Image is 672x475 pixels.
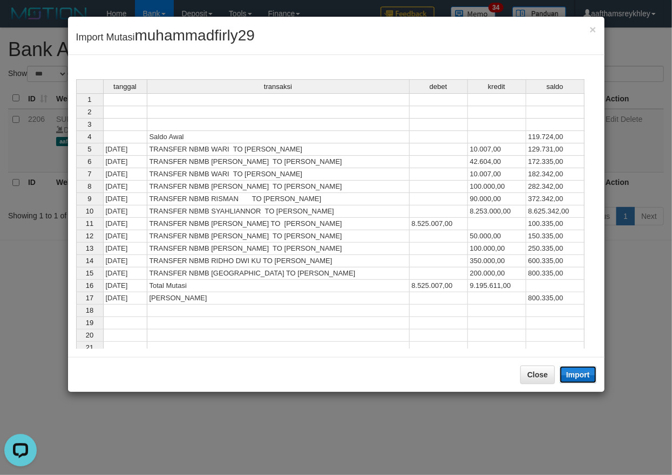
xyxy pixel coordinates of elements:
[526,168,585,181] td: 182.342,00
[526,193,585,205] td: 372.342,00
[135,27,255,44] span: muhammadfirly29
[103,243,147,255] td: [DATE]
[468,193,526,205] td: 90.000,00
[526,255,585,267] td: 600.335,00
[76,79,103,93] th: Select whole grid
[410,280,468,292] td: 8.525.007,00
[147,267,410,280] td: TRANSFER NBMB [GEOGRAPHIC_DATA] TO [PERSON_NAME]
[468,143,526,156] td: 10.007,00
[526,131,585,143] td: 119.724,00
[103,267,147,280] td: [DATE]
[147,292,410,305] td: [PERSON_NAME]
[103,255,147,267] td: [DATE]
[468,280,526,292] td: 9.195.611,00
[546,83,563,91] span: saldo
[147,205,410,218] td: TRANSFER NBMB SYAHLIANNOR TO [PERSON_NAME]
[468,230,526,243] td: 50.000,00
[526,230,585,243] td: 150.335,00
[560,366,596,383] button: Import
[410,218,468,230] td: 8.525.007,00
[86,281,93,290] span: 16
[76,32,255,43] span: Import Mutasi
[147,218,410,230] td: TRANSFER NBMB [PERSON_NAME] TO [PERSON_NAME]
[86,331,93,339] span: 20
[103,143,147,156] td: [DATE]
[86,244,93,252] span: 13
[87,195,91,203] span: 9
[468,255,526,267] td: 350.000,00
[589,24,596,35] button: Close
[103,156,147,168] td: [DATE]
[147,143,410,156] td: TRANSFER NBMB WARI TO [PERSON_NAME]
[526,205,585,218] td: 8.625.342,00
[147,280,410,292] td: Total Mutasi
[86,257,93,265] span: 14
[526,292,585,305] td: 800.335,00
[87,133,91,141] span: 4
[147,168,410,181] td: TRANSFER NBMB WARI TO [PERSON_NAME]
[86,306,93,314] span: 18
[468,267,526,280] td: 200.000,00
[468,156,526,168] td: 42.604,00
[526,218,585,230] td: 100.335,00
[103,292,147,305] td: [DATE]
[526,243,585,255] td: 250.335,00
[4,4,37,37] button: Open LiveChat chat widget
[87,157,91,166] span: 6
[103,280,147,292] td: [DATE]
[526,267,585,280] td: 800.335,00
[86,343,93,352] span: 21
[147,156,410,168] td: TRANSFER NBMB [PERSON_NAME] TO [PERSON_NAME]
[520,366,555,384] button: Close
[468,181,526,193] td: 100.000,00
[103,230,147,243] td: [DATE]
[147,131,410,143] td: Saldo Awal
[468,243,526,255] td: 100.000,00
[86,219,93,228] span: 11
[430,83,447,91] span: debet
[147,243,410,255] td: TRANSFER NBMB [PERSON_NAME] TO [PERSON_NAME]
[86,269,93,277] span: 15
[488,83,505,91] span: kredit
[103,205,147,218] td: [DATE]
[526,143,585,156] td: 129.731,00
[147,255,410,267] td: TRANSFER NBMB RIDHO DWI KU TO [PERSON_NAME]
[147,193,410,205] td: TRANSFER NBMB RISMAN TO [PERSON_NAME]
[468,205,526,218] td: 8.253.000,00
[526,181,585,193] td: 282.342,00
[264,83,292,91] span: transaksi
[87,182,91,190] span: 8
[87,170,91,178] span: 7
[589,23,596,36] span: ×
[103,218,147,230] td: [DATE]
[86,294,93,302] span: 17
[87,108,91,116] span: 2
[103,181,147,193] td: [DATE]
[87,95,91,104] span: 1
[87,145,91,153] span: 5
[86,232,93,240] span: 12
[526,156,585,168] td: 172.335,00
[147,181,410,193] td: TRANSFER NBMB [PERSON_NAME] TO [PERSON_NAME]
[87,120,91,128] span: 3
[86,319,93,327] span: 19
[86,207,93,215] span: 10
[468,168,526,181] td: 10.007,00
[113,83,137,91] span: tanggal
[147,230,410,243] td: TRANSFER NBMB [PERSON_NAME] TO [PERSON_NAME]
[103,168,147,181] td: [DATE]
[103,193,147,205] td: [DATE]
